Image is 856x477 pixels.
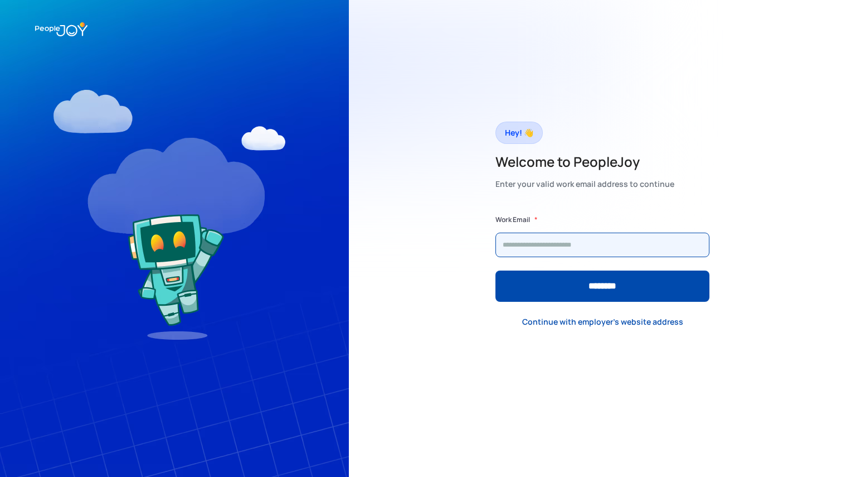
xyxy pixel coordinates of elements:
[495,176,674,192] div: Enter your valid work email address to continue
[522,316,683,327] div: Continue with employer's website address
[495,214,709,302] form: Form
[495,214,530,225] label: Work Email
[505,125,533,141] div: Hey! 👋
[513,310,692,333] a: Continue with employer's website address
[495,153,674,171] h2: Welcome to PeopleJoy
